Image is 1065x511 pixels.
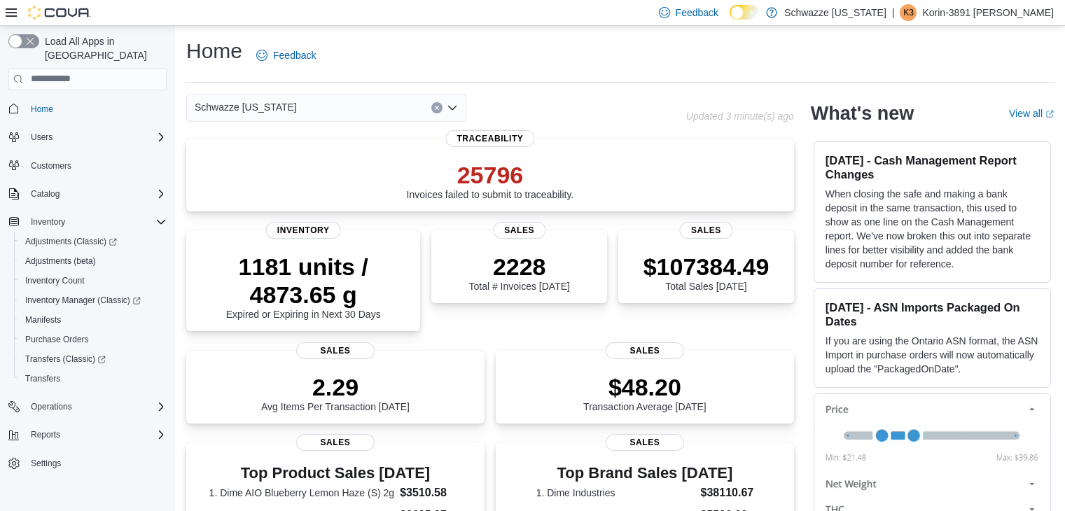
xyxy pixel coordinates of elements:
p: 1181 units / 4873.65 g [197,253,409,309]
span: Users [31,132,53,143]
h3: Top Product Sales [DATE] [209,465,462,482]
a: Home [25,101,59,118]
h2: What's new [811,102,914,125]
a: View allExternal link [1009,108,1054,119]
p: $107384.49 [643,253,770,281]
button: Open list of options [447,102,458,113]
span: Home [25,100,167,118]
div: Total Sales [DATE] [643,253,770,292]
p: When closing the safe and making a bank deposit in the same transaction, this used to show as one... [826,187,1039,271]
span: Inventory Manager (Classic) [20,292,167,309]
span: Purchase Orders [20,331,167,348]
span: Manifests [20,311,167,328]
nav: Complex example [8,93,167,510]
button: Reports [3,425,172,444]
span: Feedback [676,6,718,20]
span: Catalog [31,188,60,199]
span: Transfers (Classic) [20,351,167,367]
button: Operations [25,398,78,415]
dt: 1. Dime AIO Blueberry Lemon Haze (S) 2g [209,486,395,500]
span: Reports [25,426,167,443]
a: Adjustments (beta) [20,253,102,269]
button: Operations [3,397,172,416]
span: Sales [680,222,732,239]
button: Inventory Count [14,271,172,290]
span: Transfers [25,373,60,384]
a: Manifests [20,311,67,328]
button: Catalog [25,185,65,202]
button: Adjustments (beta) [14,251,172,271]
p: Korin-3891 [PERSON_NAME] [922,4,1054,21]
button: Users [25,129,58,146]
a: Transfers (Classic) [14,349,172,369]
span: Adjustments (beta) [20,253,167,269]
p: $48.20 [583,373,706,401]
a: Settings [25,455,67,472]
button: Transfers [14,369,172,388]
span: Purchase Orders [25,334,89,345]
span: Customers [25,157,167,174]
a: Transfers [20,370,66,387]
span: Adjustments (Classic) [20,233,167,250]
a: Inventory Manager (Classic) [20,292,146,309]
button: Reports [25,426,66,443]
span: Traceability [445,130,534,147]
dd: $3510.58 [400,484,461,501]
span: Settings [25,454,167,472]
div: Invoices failed to submit to traceability. [407,161,574,200]
span: Adjustments (beta) [25,255,96,267]
span: Load All Apps in [GEOGRAPHIC_DATA] [39,34,167,62]
span: Reports [31,429,60,440]
button: Catalog [3,184,172,204]
a: Adjustments (Classic) [14,232,172,251]
dt: 1. Dime Industries [536,486,695,500]
span: Customers [31,160,71,171]
span: Operations [31,401,72,412]
span: Inventory Manager (Classic) [25,295,141,306]
h1: Home [186,37,242,65]
span: Settings [31,458,61,469]
span: Sales [296,342,375,359]
span: Sales [606,434,684,451]
a: Transfers (Classic) [20,351,111,367]
span: Sales [493,222,545,239]
span: Catalog [25,185,167,202]
div: Korin-3891 Hobday [900,4,917,21]
span: Home [31,104,53,115]
p: | [892,4,895,21]
span: Sales [606,342,684,359]
a: Inventory Count [20,272,90,289]
span: Inventory [266,222,341,239]
p: 2228 [468,253,569,281]
button: Home [3,99,172,119]
dd: $38110.67 [701,484,754,501]
a: Customers [25,157,77,174]
div: Expired or Expiring in Next 30 Days [197,253,409,320]
p: Updated 3 minute(s) ago [686,111,794,122]
button: Inventory [25,213,71,230]
span: Feedback [273,48,316,62]
h3: [DATE] - Cash Management Report Changes [826,153,1039,181]
span: Inventory [25,213,167,230]
span: Users [25,129,167,146]
p: If you are using the Ontario ASN format, the ASN Import in purchase orders will now automatically... [826,334,1039,376]
button: Customers [3,155,172,176]
h3: [DATE] - ASN Imports Packaged On Dates [826,300,1039,328]
div: Avg Items Per Transaction [DATE] [261,373,410,412]
span: Adjustments (Classic) [25,236,117,247]
button: Inventory [3,212,172,232]
span: Schwazze [US_STATE] [195,99,297,115]
div: Total # Invoices [DATE] [468,253,569,292]
button: Clear input [431,102,443,113]
button: Purchase Orders [14,330,172,349]
button: Settings [3,453,172,473]
a: Feedback [251,41,321,69]
p: 2.29 [261,373,410,401]
svg: External link [1045,110,1054,118]
button: Manifests [14,310,172,330]
span: Inventory [31,216,65,227]
span: Transfers [20,370,167,387]
span: K3 [903,4,914,21]
button: Users [3,127,172,147]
